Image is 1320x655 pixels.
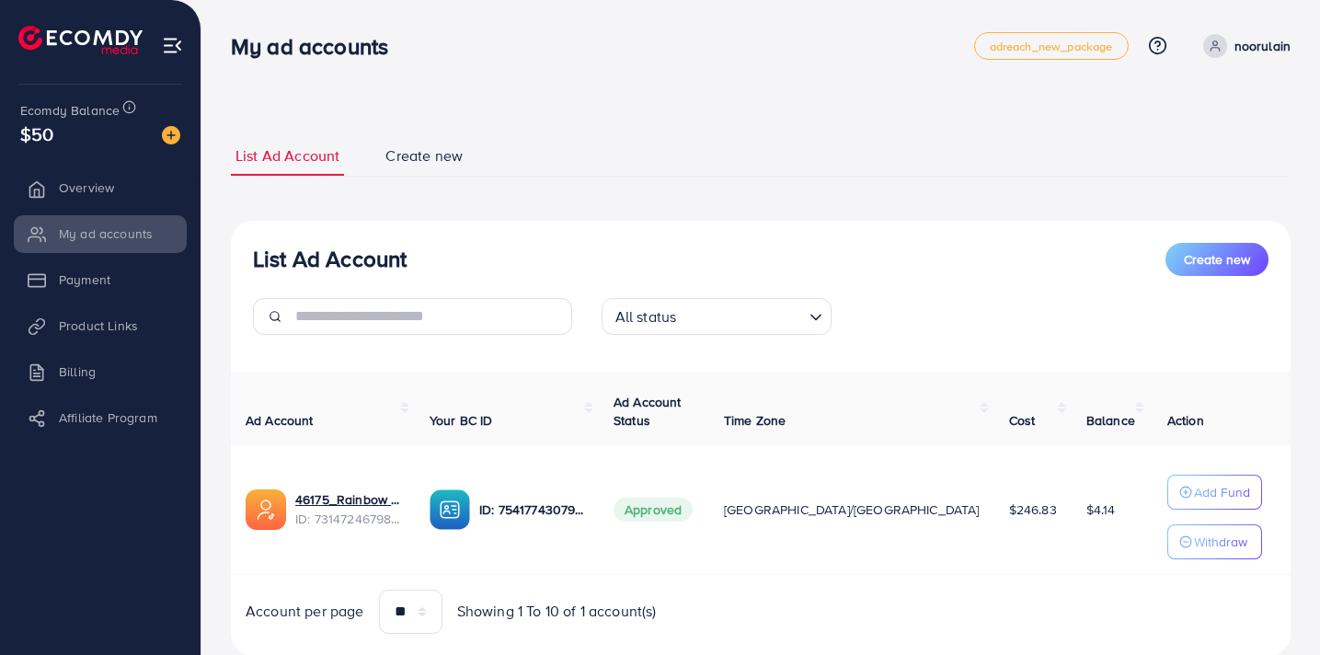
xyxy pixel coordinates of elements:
span: Showing 1 To 10 of 1 account(s) [457,601,657,622]
input: Search for option [682,300,801,330]
p: Add Fund [1194,481,1250,503]
span: Cost [1009,411,1036,430]
span: adreach_new_package [990,40,1113,52]
span: All status [612,304,681,330]
p: Withdraw [1194,531,1247,553]
button: Withdraw [1167,524,1262,559]
span: Ecomdy Balance [20,101,120,120]
span: Time Zone [724,411,786,430]
span: ID: 7314724679808335874 [295,510,400,528]
p: noorulain [1234,35,1291,57]
img: ic-ba-acc.ded83a64.svg [430,489,470,530]
a: adreach_new_package [974,32,1129,60]
span: Ad Account Status [614,393,682,430]
h3: List Ad Account [253,246,407,272]
div: <span class='underline'>46175_Rainbow Mart_1703092077019</span></br>7314724679808335874 [295,490,400,528]
h3: My ad accounts [231,33,403,60]
span: $246.83 [1009,500,1057,519]
div: Search for option [602,298,832,335]
span: Create new [385,145,463,167]
span: Ad Account [246,411,314,430]
button: Add Fund [1167,475,1262,510]
span: Action [1167,411,1204,430]
button: Create new [1165,243,1268,276]
img: logo [18,26,143,54]
span: Balance [1086,411,1135,430]
span: $4.14 [1086,500,1116,519]
span: [GEOGRAPHIC_DATA]/[GEOGRAPHIC_DATA] [724,500,980,519]
img: menu [162,35,183,56]
img: ic-ads-acc.e4c84228.svg [246,489,286,530]
a: noorulain [1196,34,1291,58]
span: Approved [614,498,693,522]
p: ID: 7541774307903438866 [479,499,584,521]
span: Account per page [246,601,364,622]
span: List Ad Account [235,145,339,167]
a: 46175_Rainbow Mart_1703092077019 [295,490,400,509]
img: image [162,126,180,144]
span: $50 [20,121,53,147]
span: Your BC ID [430,411,493,430]
span: Create new [1184,250,1250,269]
